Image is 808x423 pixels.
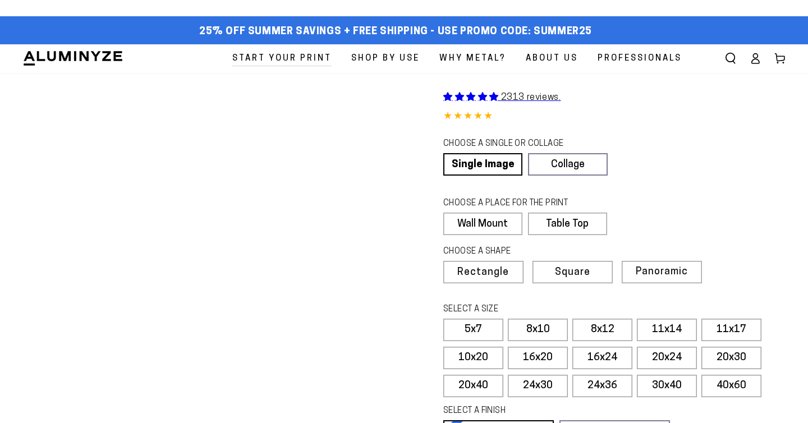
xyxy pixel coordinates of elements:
[555,268,590,278] span: Square
[431,44,515,73] a: Why Metal?
[443,153,522,176] a: Single Image
[443,213,522,235] label: Wall Mount
[637,375,697,397] label: 30x40
[636,266,688,277] span: Panoramic
[508,319,568,341] label: 8x10
[443,304,644,316] legend: SELECT A SIZE
[443,347,503,369] label: 10x20
[439,51,506,66] span: Why Metal?
[572,375,632,397] label: 24x36
[701,319,761,341] label: 11x17
[528,213,607,235] label: Table Top
[501,93,561,102] span: 2313 reviews.
[443,405,644,417] legend: SELECT A FINISH
[224,44,340,73] a: Start Your Print
[199,26,592,38] span: 25% off Summer Savings + Free Shipping - Use Promo Code: SUMMER25
[443,375,503,397] label: 20x40
[637,319,697,341] label: 11x14
[701,375,761,397] label: 40x60
[443,197,596,210] legend: CHOOSE A PLACE FOR THE PRINT
[232,51,332,66] span: Start Your Print
[598,51,682,66] span: Professionals
[517,44,586,73] a: About Us
[22,50,123,67] img: Aluminyze
[528,153,607,176] a: Collage
[718,46,743,71] summary: Search our site
[526,51,578,66] span: About Us
[351,51,420,66] span: Shop By Use
[637,347,697,369] label: 20x24
[508,375,568,397] label: 24x30
[701,347,761,369] label: 20x30
[443,138,597,150] legend: CHOOSE A SINGLE OR COLLAGE
[572,347,632,369] label: 16x24
[589,44,690,73] a: Professionals
[343,44,428,73] a: Shop By Use
[443,109,786,125] div: 4.85 out of 5.0 stars
[457,268,509,278] span: Rectangle
[443,93,561,102] a: 2313 reviews.
[443,246,598,258] legend: CHOOSE A SHAPE
[572,319,632,341] label: 8x12
[443,319,503,341] label: 5x7
[508,347,568,369] label: 16x20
